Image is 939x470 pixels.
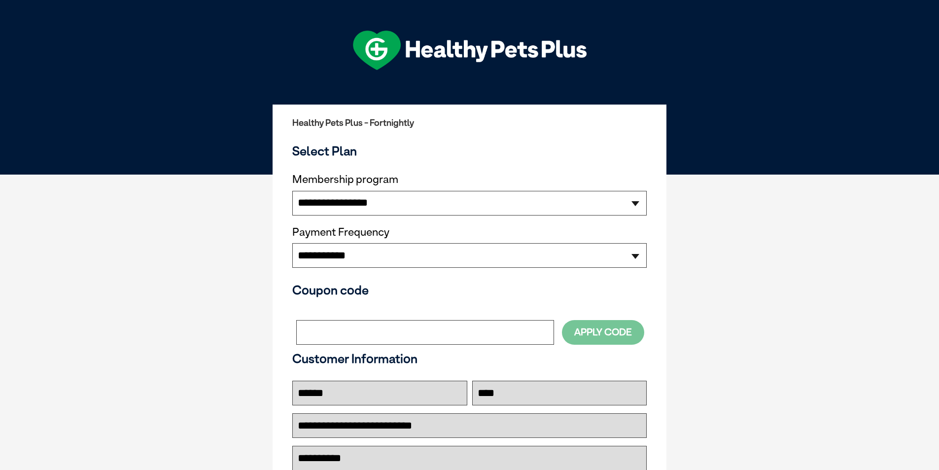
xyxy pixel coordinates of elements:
h3: Coupon code [292,283,647,297]
h3: Select Plan [292,144,647,158]
label: Payment Frequency [292,226,389,239]
img: hpp-logo-landscape-green-white.png [353,31,587,70]
h2: Healthy Pets Plus - Fortnightly [292,118,647,128]
button: Apply Code [562,320,644,344]
h3: Customer Information [292,351,647,366]
label: Membership program [292,173,647,186]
